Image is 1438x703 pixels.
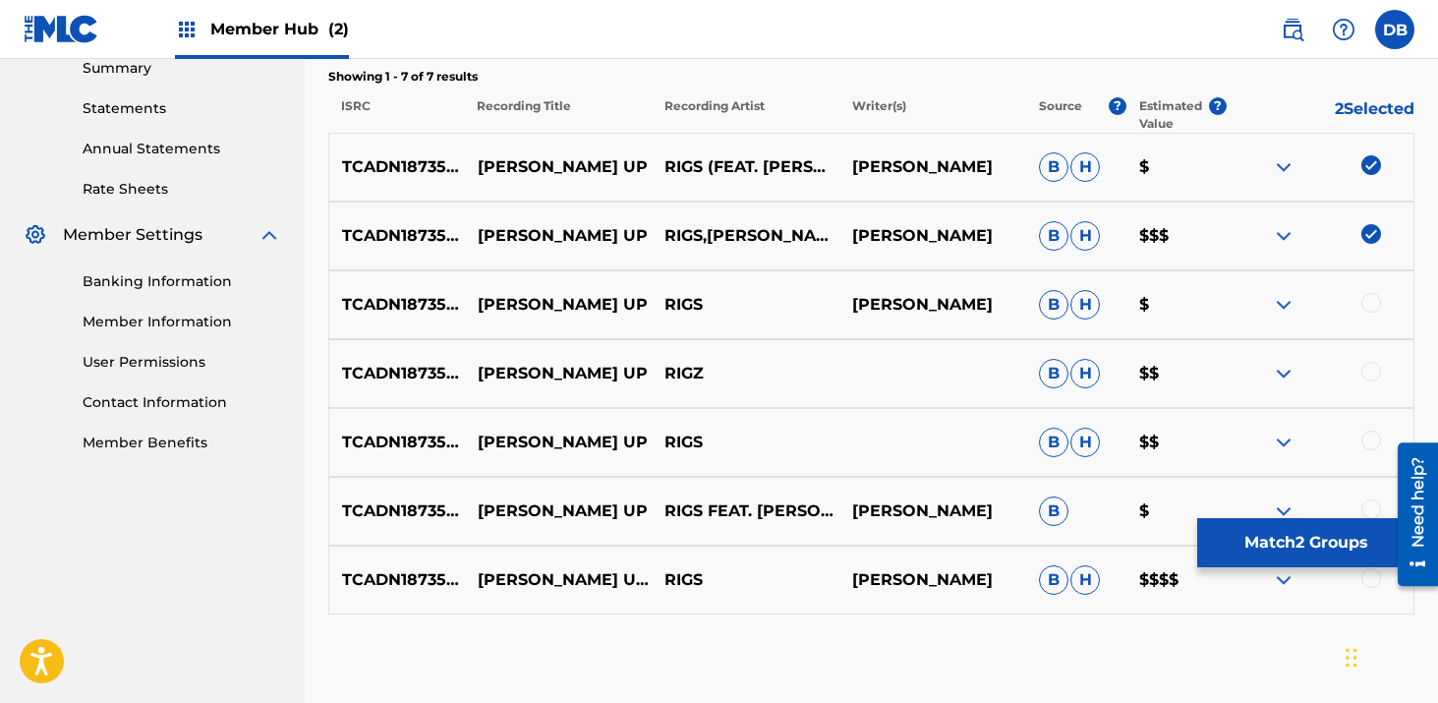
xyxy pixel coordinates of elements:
[1197,518,1414,567] button: Match2 Groups
[24,223,47,247] img: Member Settings
[329,224,464,248] p: TCADN1873508
[328,20,349,38] span: (2)
[1109,97,1126,115] span: ?
[83,312,281,332] a: Member Information
[652,568,838,592] p: RIGS
[1272,155,1295,179] img: expand
[1039,221,1068,251] span: B
[1272,568,1295,592] img: expand
[838,97,1026,133] p: Writer(s)
[838,499,1025,523] p: [PERSON_NAME]
[329,155,464,179] p: TCADN1873508
[652,362,838,385] p: RIGZ
[329,499,464,523] p: TCADN1873508
[838,293,1025,317] p: [PERSON_NAME]
[1070,221,1100,251] span: H
[1209,97,1227,115] span: ?
[464,155,651,179] p: [PERSON_NAME] UP
[1070,152,1100,182] span: H
[83,98,281,119] a: Statements
[1375,10,1414,49] div: User Menu
[1272,224,1295,248] img: expand
[1039,290,1068,320] span: B
[329,293,464,317] p: TCADN1873508
[1324,10,1363,49] div: Help
[1070,359,1100,388] span: H
[1273,10,1312,49] a: Public Search
[1039,97,1082,133] p: Source
[328,68,1414,86] p: Showing 1 - 7 of 7 results
[1039,152,1068,182] span: B
[1070,290,1100,320] span: H
[258,223,281,247] img: expand
[1332,18,1355,41] img: help
[1070,565,1100,595] span: H
[1272,499,1295,523] img: expand
[329,431,464,454] p: TCADN1873508
[1346,628,1357,687] div: Drag
[838,224,1025,248] p: [PERSON_NAME]
[1039,428,1068,457] span: B
[1039,565,1068,595] span: B
[1272,362,1295,385] img: expand
[1126,155,1227,179] p: $
[175,18,199,41] img: Top Rightsholders
[652,293,838,317] p: RIGS
[1070,428,1100,457] span: H
[464,362,651,385] p: [PERSON_NAME] UP
[1126,224,1227,248] p: $$$
[24,15,99,43] img: MLC Logo
[838,155,1025,179] p: [PERSON_NAME]
[1272,293,1295,317] img: expand
[652,155,838,179] p: RIGS (FEAT. [PERSON_NAME] THE GODSON)
[83,179,281,200] a: Rate Sheets
[651,97,838,133] p: Recording Artist
[652,224,838,248] p: RIGS,[PERSON_NAME] THE GODSON
[1126,431,1227,454] p: $$
[838,568,1025,592] p: [PERSON_NAME]
[1039,359,1068,388] span: B
[63,223,202,247] span: Member Settings
[83,433,281,453] a: Member Benefits
[1272,431,1295,454] img: expand
[464,293,651,317] p: [PERSON_NAME] UP
[1281,18,1304,41] img: search
[329,362,464,385] p: TCADN1873508
[464,224,651,248] p: [PERSON_NAME] UP
[83,392,281,413] a: Contact Information
[1340,609,1438,703] iframe: Chat Widget
[83,352,281,373] a: User Permissions
[210,18,349,40] span: Member Hub
[1383,436,1438,594] iframe: Resource Center
[328,97,464,133] p: ISRC
[652,499,838,523] p: RIGS FEAT. [PERSON_NAME] THE GODSON
[652,431,838,454] p: RIGS
[1139,97,1209,133] p: Estimated Value
[83,139,281,159] a: Annual Statements
[464,568,651,592] p: [PERSON_NAME] UP (FEAT. [PERSON_NAME] THE GODSON)
[464,431,651,454] p: [PERSON_NAME] UP
[83,58,281,79] a: Summary
[1126,293,1227,317] p: $
[1126,568,1227,592] p: $$$$
[1126,499,1227,523] p: $
[1361,224,1381,244] img: deselect
[1361,155,1381,175] img: deselect
[464,499,651,523] p: [PERSON_NAME] UP
[1126,362,1227,385] p: $$
[464,97,652,133] p: Recording Title
[1227,97,1414,133] p: 2 Selected
[1039,497,1068,526] span: B
[83,271,281,292] a: Banking Information
[329,568,464,592] p: TCADN1873508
